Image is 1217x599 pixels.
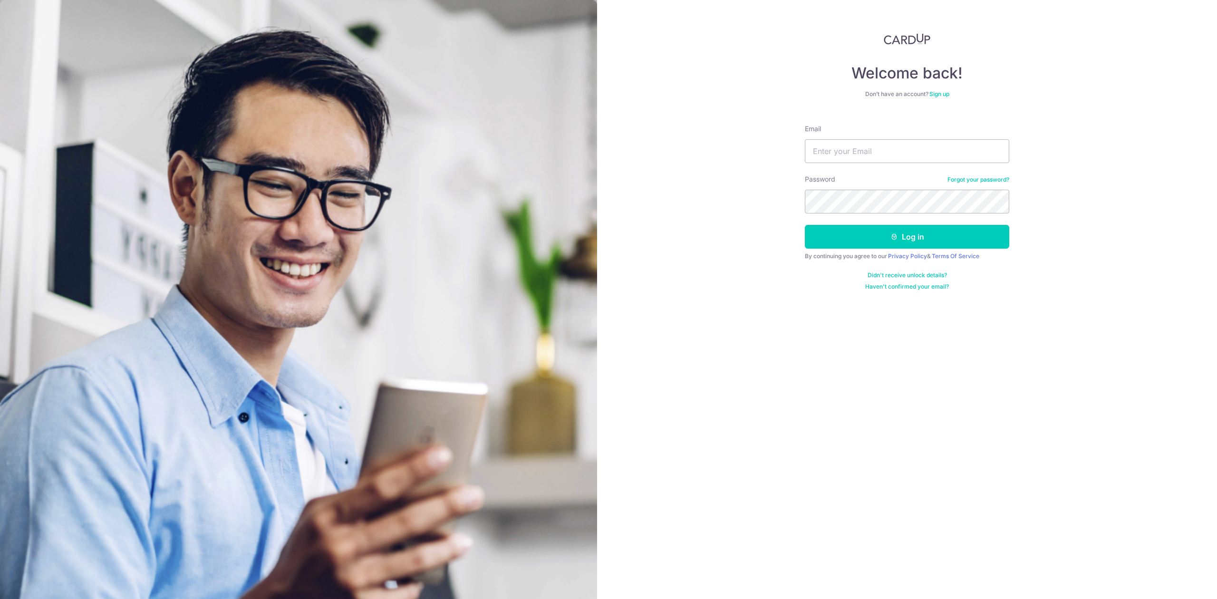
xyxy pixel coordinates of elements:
[805,174,835,184] label: Password
[888,252,927,260] a: Privacy Policy
[805,139,1009,163] input: Enter your Email
[884,33,930,45] img: CardUp Logo
[865,283,949,290] a: Haven't confirmed your email?
[805,90,1009,98] div: Don’t have an account?
[947,176,1009,184] a: Forgot your password?
[868,271,947,279] a: Didn't receive unlock details?
[929,90,949,97] a: Sign up
[805,225,1009,249] button: Log in
[805,64,1009,83] h4: Welcome back!
[805,252,1009,260] div: By continuing you agree to our &
[932,252,979,260] a: Terms Of Service
[805,124,821,134] label: Email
